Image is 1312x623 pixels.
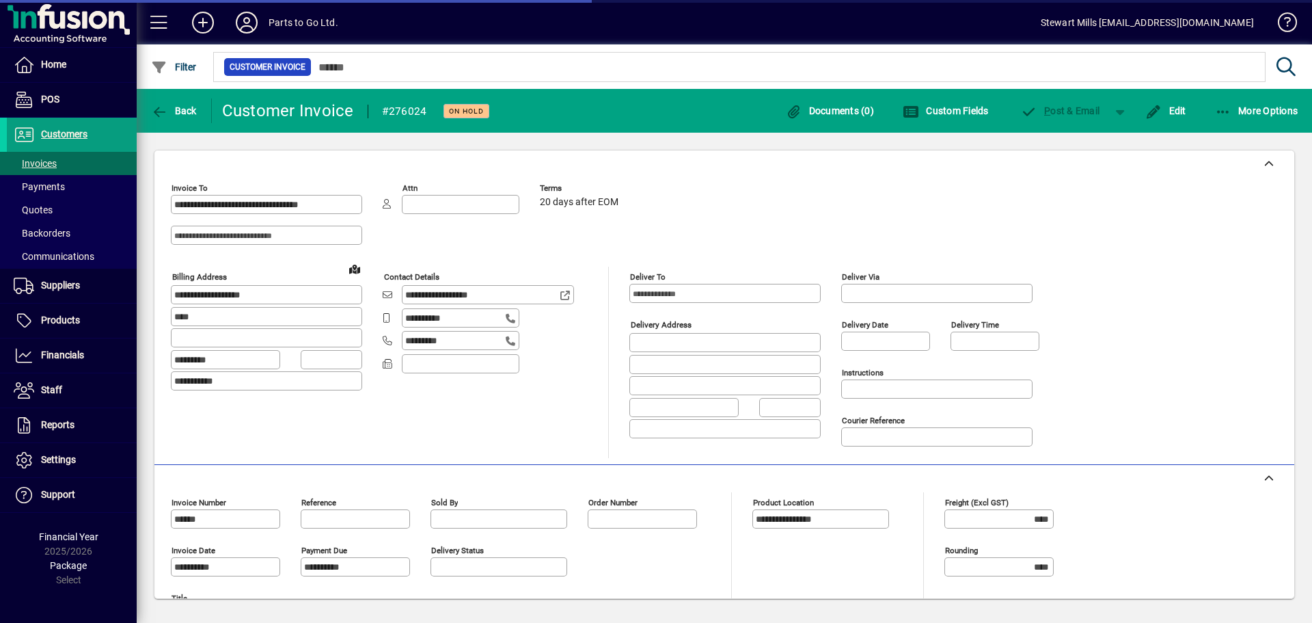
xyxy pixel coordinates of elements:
button: Profile [225,10,269,35]
a: Home [7,48,137,82]
span: Staff [41,384,62,395]
span: Custom Fields [903,105,989,116]
mat-label: Delivery date [842,320,888,330]
span: Customer Invoice [230,60,305,74]
span: Terms [540,184,622,193]
a: Backorders [7,222,137,245]
a: Suppliers [7,269,137,303]
button: Documents (0) [782,98,877,123]
mat-label: Courier Reference [842,416,905,425]
span: Edit [1145,105,1186,116]
div: Customer Invoice [222,100,354,122]
span: Communications [14,251,94,262]
span: P [1044,105,1050,116]
span: Package [50,560,87,571]
mat-label: Payment due [301,546,347,555]
mat-label: Invoice number [172,498,226,507]
span: Settings [41,454,76,465]
span: Quotes [14,204,53,215]
span: Filter [151,62,197,72]
mat-label: Deliver To [630,272,666,282]
div: Stewart Mills [EMAIL_ADDRESS][DOMAIN_NAME] [1041,12,1254,34]
mat-label: Reference [301,498,336,507]
a: View on map [344,258,366,280]
a: Support [7,478,137,512]
mat-label: Product location [753,498,814,507]
a: Settings [7,443,137,477]
mat-label: Deliver via [842,272,879,282]
a: POS [7,83,137,117]
mat-label: Delivery time [951,320,999,330]
mat-label: Freight (excl GST) [945,498,1009,507]
a: Quotes [7,198,137,222]
a: Products [7,304,137,338]
span: Customers [41,129,87,140]
mat-label: Invoice date [172,546,215,555]
span: Support [41,489,75,500]
mat-label: Invoice To [172,183,208,193]
div: Parts to Go Ltd. [269,12,338,34]
span: 20 days after EOM [540,197,618,208]
span: Invoices [14,158,57,169]
a: Invoices [7,152,137,175]
button: Edit [1142,98,1190,123]
mat-label: Delivery status [431,546,484,555]
span: POS [41,94,59,105]
span: Financial Year [39,531,98,542]
span: Payments [14,181,65,192]
mat-label: Order number [588,498,638,507]
mat-label: Instructions [842,368,884,377]
span: More Options [1215,105,1298,116]
button: Post & Email [1014,98,1107,123]
app-page-header-button: Back [137,98,212,123]
button: Back [148,98,200,123]
a: Knowledge Base [1268,3,1295,47]
span: Financials [41,349,84,360]
a: Reports [7,408,137,442]
mat-label: Rounding [945,546,978,555]
span: Backorders [14,228,70,239]
a: Financials [7,339,137,373]
span: ost & Email [1021,105,1100,116]
span: On hold [449,107,484,116]
button: Add [181,10,225,35]
a: Payments [7,175,137,198]
span: Back [151,105,197,116]
mat-label: Attn [402,183,418,193]
a: Staff [7,373,137,408]
span: Products [41,315,80,326]
mat-label: Sold by [431,498,458,507]
button: More Options [1212,98,1302,123]
button: Custom Fields [899,98,992,123]
span: Documents (0) [785,105,874,116]
a: Communications [7,245,137,268]
span: Home [41,59,66,70]
mat-label: Title [172,594,187,603]
div: #276024 [382,101,427,122]
span: Reports [41,419,74,430]
button: Filter [148,55,200,79]
span: Suppliers [41,280,80,291]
